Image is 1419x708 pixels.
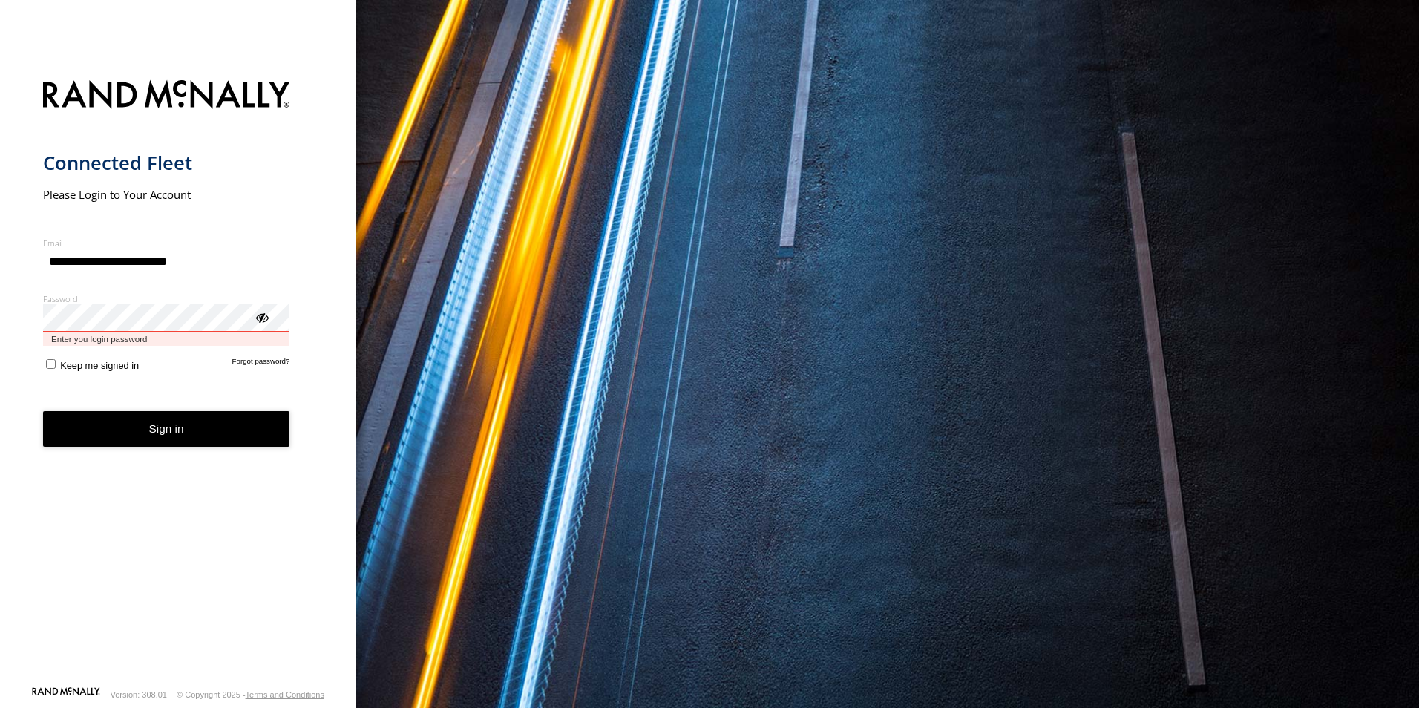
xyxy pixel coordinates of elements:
span: Enter you login password [43,332,290,346]
a: Visit our Website [32,687,100,702]
div: © Copyright 2025 - [177,690,324,699]
label: Password [43,293,290,304]
button: Sign in [43,411,290,448]
form: main [43,71,314,686]
a: Terms and Conditions [246,690,324,699]
img: Rand McNally [43,77,290,115]
h2: Please Login to Your Account [43,187,290,202]
a: Forgot password? [232,357,290,371]
div: ViewPassword [254,309,269,324]
label: Email [43,237,290,249]
h1: Connected Fleet [43,151,290,175]
div: Version: 308.01 [111,690,167,699]
span: Keep me signed in [60,360,139,371]
input: Keep me signed in [46,359,56,369]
